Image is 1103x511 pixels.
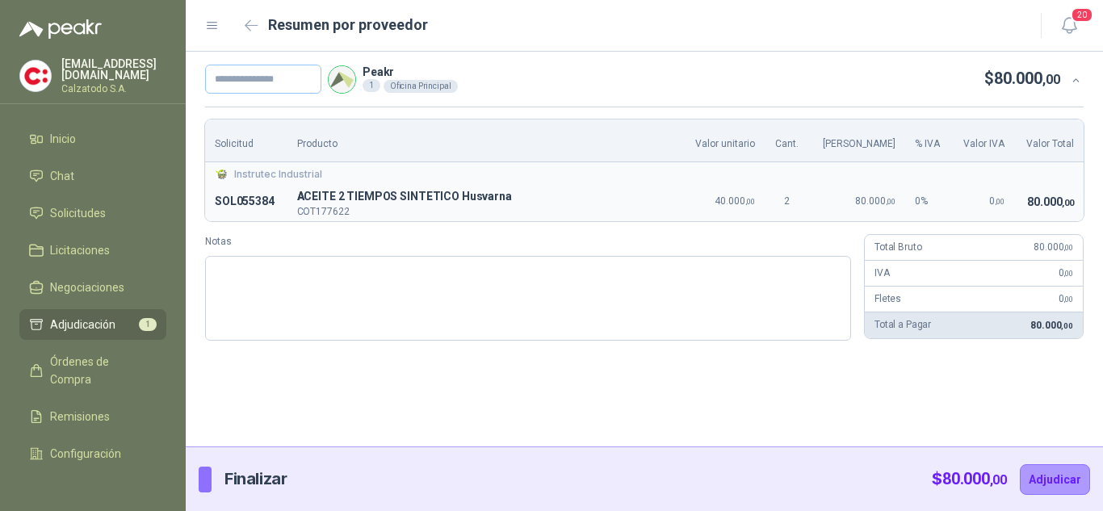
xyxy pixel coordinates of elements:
[61,58,166,81] p: [EMAIL_ADDRESS][DOMAIN_NAME]
[932,467,1007,492] p: $
[1055,11,1084,40] button: 20
[297,187,673,207] span: ACEITE 2 TIEMPOS SINTETICO Husvarna
[984,66,1060,91] p: $
[19,235,166,266] a: Licitaciones
[20,61,51,91] img: Company Logo
[874,291,901,307] p: Fletes
[50,353,151,388] span: Órdenes de Compra
[19,272,166,303] a: Negociaciones
[765,119,809,162] th: Cant.
[989,195,1004,207] span: 0
[855,195,895,207] span: 80.000
[329,66,355,93] img: Company Logo
[874,266,890,281] p: IVA
[215,168,228,181] img: Company Logo
[1063,295,1073,304] span: ,00
[995,197,1004,206] span: ,00
[50,279,124,296] span: Negociaciones
[268,14,428,36] h2: Resumen por proveedor
[50,167,74,185] span: Chat
[765,182,809,221] td: 2
[1014,119,1084,162] th: Valor Total
[50,241,110,259] span: Licitaciones
[19,401,166,432] a: Remisiones
[205,234,851,249] label: Notas
[215,167,1074,182] div: Instrutec Industrial
[1027,195,1074,208] span: 80.000
[1063,269,1073,278] span: ,00
[1063,243,1073,252] span: ,00
[19,124,166,154] a: Inicio
[1059,293,1073,304] span: 0
[905,119,951,162] th: % IVA
[19,346,166,395] a: Órdenes de Compra
[1034,241,1073,253] span: 80.000
[19,198,166,228] a: Solicitudes
[287,119,683,162] th: Producto
[215,192,278,212] p: SOL055384
[363,66,458,77] p: Peakr
[1020,464,1090,495] button: Adjudicar
[951,119,1014,162] th: Valor IVA
[61,84,166,94] p: Calzatodo S.A.
[994,69,1060,88] span: 80.000
[1062,198,1074,208] span: ,00
[297,187,673,207] p: A
[1030,320,1073,331] span: 80.000
[205,119,287,162] th: Solicitud
[50,408,110,425] span: Remisiones
[1059,267,1073,279] span: 0
[886,197,895,206] span: ,00
[905,182,951,221] td: 0 %
[19,438,166,469] a: Configuración
[50,445,121,463] span: Configuración
[874,240,921,255] p: Total Bruto
[19,161,166,191] a: Chat
[19,19,102,39] img: Logo peakr
[50,204,106,222] span: Solicitudes
[1071,7,1093,23] span: 20
[682,119,765,162] th: Valor unitario
[990,472,1007,488] span: ,00
[19,309,166,340] a: Adjudicación1
[809,119,904,162] th: [PERSON_NAME]
[745,197,755,206] span: ,00
[363,79,380,92] div: 1
[874,317,931,333] p: Total a Pagar
[50,130,76,148] span: Inicio
[384,80,458,93] div: Oficina Principal
[297,207,673,216] p: COT177622
[224,467,287,492] p: Finalizar
[1042,72,1060,87] span: ,00
[715,195,755,207] span: 40.000
[1061,321,1073,330] span: ,00
[50,316,115,333] span: Adjudicación
[942,469,1007,488] span: 80.000
[139,318,157,331] span: 1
